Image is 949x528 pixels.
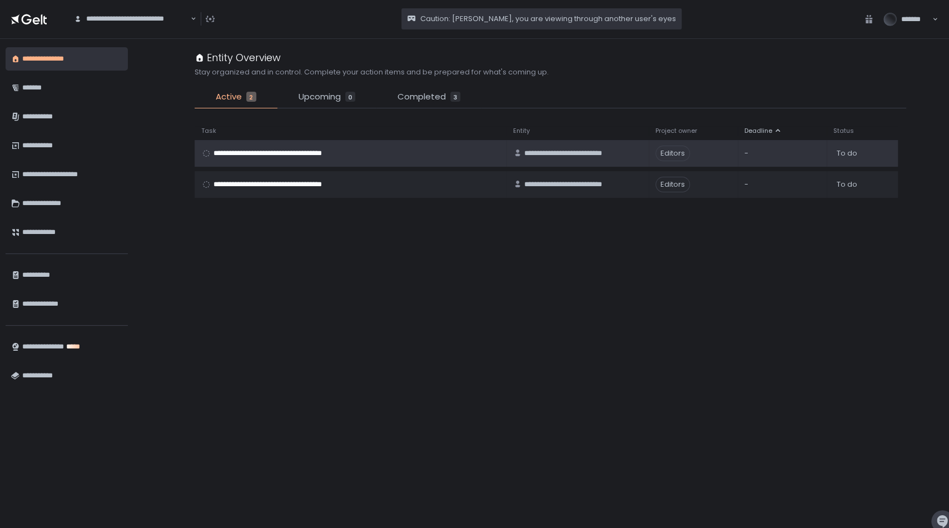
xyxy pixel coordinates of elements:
[655,127,697,135] span: Project owner
[67,8,196,31] div: Search for option
[201,127,216,135] span: Task
[744,127,772,135] span: Deadline
[833,127,854,135] span: Status
[246,92,256,102] div: 2
[837,180,857,190] span: To do
[74,24,190,35] input: Search for option
[450,92,460,102] div: 3
[513,127,530,135] span: Entity
[345,92,355,102] div: 0
[195,67,549,77] h2: Stay organized and in control. Complete your action items and be prepared for what's coming up.
[195,50,281,65] div: Entity Overview
[744,148,748,158] span: -
[837,148,857,158] span: To do
[398,91,446,103] span: Completed
[299,91,341,103] span: Upcoming
[216,91,242,103] span: Active
[655,146,690,161] span: Editors
[744,180,748,190] span: -
[420,14,676,24] span: Caution: [PERSON_NAME], you are viewing through another user's eyes
[655,177,690,192] span: Editors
